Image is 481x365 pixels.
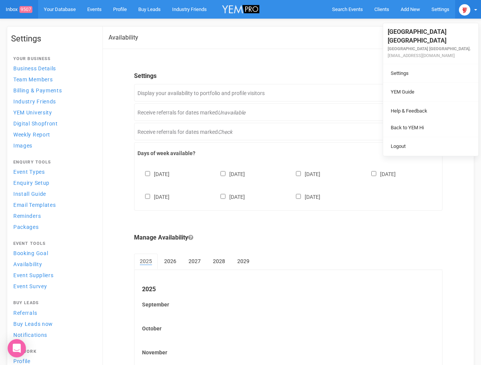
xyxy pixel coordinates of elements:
[137,170,169,178] label: [DATE]
[11,308,95,318] a: Referrals
[8,339,26,357] div: Open Intercom Messenger
[13,76,53,83] span: Team Members
[13,191,46,197] span: Install Guide
[134,103,443,121] div: Receive referrals for dates marked
[385,85,476,100] a: YEM Guide
[11,140,95,151] a: Images
[288,170,320,178] label: [DATE]
[13,283,47,289] span: Event Survey
[137,149,439,157] label: Days of week available?
[11,167,95,177] a: Event Types
[213,192,245,201] label: [DATE]
[218,109,245,116] em: Unavailable
[385,139,476,154] a: Logout
[11,200,95,210] a: Email Templates
[388,28,446,44] span: [GEOGRAPHIC_DATA] [GEOGRAPHIC_DATA]
[11,189,95,199] a: Install Guide
[371,171,376,176] input: [DATE]
[142,301,435,308] label: September
[332,6,363,12] span: Search Events
[13,109,52,116] span: YEM University
[13,349,93,354] h4: Network
[142,325,435,332] label: October
[158,254,182,269] a: 2026
[385,66,476,81] a: Settings
[374,6,389,12] span: Clients
[13,261,42,267] span: Availability
[13,87,62,94] span: Billing & Payments
[134,72,443,81] legend: Settings
[13,169,45,175] span: Event Types
[288,192,320,201] label: [DATE]
[13,250,48,256] span: Booking Goal
[388,53,455,58] small: [EMAIL_ADDRESS][DOMAIN_NAME]
[296,194,301,199] input: [DATE]
[134,84,443,102] div: Display your availability to portfolio and profile visitors
[13,224,39,230] span: Packages
[183,254,206,269] a: 2027
[385,121,476,135] a: Back to YEM Hi
[142,349,435,356] label: November
[11,270,95,280] a: Event Suppliers
[232,254,255,269] a: 2029
[11,63,95,73] a: Business Details
[11,85,95,95] a: Billing & Payments
[388,46,471,51] small: [GEOGRAPHIC_DATA] [GEOGRAPHIC_DATA].
[13,132,50,138] span: Weekly Report
[13,301,93,305] h4: Buy Leads
[364,170,396,178] label: [DATE]
[11,107,95,117] a: YEM University
[296,171,301,176] input: [DATE]
[11,96,95,106] a: Industry Friends
[13,143,32,149] span: Images
[218,129,232,135] em: Check
[11,178,95,188] a: Enquiry Setup
[11,222,95,232] a: Packages
[213,170,245,178] label: [DATE]
[145,171,150,176] input: [DATE]
[134,254,158,270] a: 2025
[137,192,169,201] label: [DATE]
[11,281,95,291] a: Event Survey
[13,160,93,165] h4: Enquiry Tools
[13,121,58,127] span: Digital Shopfront
[11,259,95,269] a: Availability
[11,74,95,84] a: Team Members
[221,171,225,176] input: [DATE]
[13,272,54,278] span: Event Suppliers
[13,180,50,186] span: Enquiry Setup
[11,118,95,129] a: Digital Shopfront
[11,211,95,221] a: Reminders
[13,57,93,61] h4: Your Business
[11,248,95,258] a: Booking Goal
[134,233,443,242] legend: Manage Availability
[13,213,41,219] span: Reminders
[134,123,443,140] div: Receive referrals for dates marked
[221,194,225,199] input: [DATE]
[459,4,470,16] img: open-uri20250107-2-1pbi2ie
[11,330,95,340] a: Notifications
[11,34,95,43] h1: Settings
[385,104,476,119] a: Help & Feedback
[109,34,138,41] h2: Availability
[401,6,420,12] span: Add New
[142,285,435,294] legend: 2025
[13,332,47,338] span: Notifications
[19,6,32,13] span: 9507
[11,129,95,140] a: Weekly Report
[11,319,95,329] a: Buy Leads now
[13,202,56,208] span: Email Templates
[13,241,93,246] h4: Event Tools
[13,65,56,71] span: Business Details
[207,254,231,269] a: 2028
[145,194,150,199] input: [DATE]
